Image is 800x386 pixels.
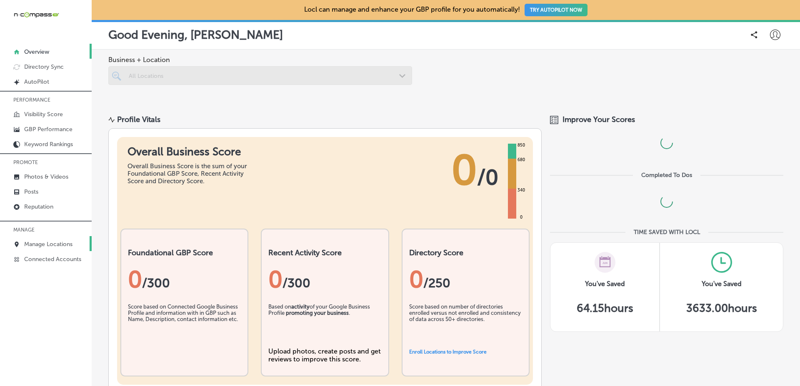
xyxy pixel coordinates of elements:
p: Reputation [24,203,53,210]
b: promoting your business [286,310,349,316]
div: Score based on number of directories enrolled versus not enrolled and consistency of data across ... [409,304,522,345]
div: 0 [268,266,381,293]
span: Business + Location [108,56,412,64]
div: TIME SAVED WITH LOCL [634,229,700,236]
div: Score based on Connected Google Business Profile and information with in GBP such as Name, Descri... [128,304,241,345]
p: GBP Performance [24,126,72,133]
span: / 300 [142,276,170,291]
h2: Foundational GBP Score [128,248,241,257]
h2: Recent Activity Score [268,248,381,257]
h2: Directory Score [409,248,522,257]
p: Connected Accounts [24,256,81,263]
div: Upload photos, create posts and get reviews to improve this score. [268,347,381,363]
p: Posts [24,188,38,195]
div: 0 [518,214,524,221]
p: Visibility Score [24,111,63,118]
div: 0 [128,266,241,293]
span: 0 [451,145,477,195]
img: 660ab0bf-5cc7-4cb8-ba1c-48b5ae0f18e60NCTV_CLogo_TV_Black_-500x88.png [13,11,59,19]
div: 0 [409,266,522,293]
div: Overall Business Score is the sum of your Foundational GBP Score, Recent Activity Score and Direc... [127,162,252,185]
div: 680 [516,157,527,163]
p: Keyword Rankings [24,141,73,148]
div: Completed To Dos [641,172,692,179]
h5: 3633.00 hours [686,302,757,315]
div: 850 [516,142,527,149]
p: Manage Locations [24,241,72,248]
p: Overview [24,48,49,55]
h5: 64.15 hours [577,302,633,315]
p: Good Evening, [PERSON_NAME] [108,28,283,42]
span: / 0 [477,165,498,190]
b: activity [291,304,310,310]
p: AutoPilot [24,78,49,85]
button: TRY AUTOPILOT NOW [525,4,587,16]
span: /300 [282,276,310,291]
div: Based on of your Google Business Profile . [268,304,381,345]
div: 340 [516,187,527,194]
p: Photos & Videos [24,173,68,180]
a: Enroll Locations to Improve Score [409,349,487,355]
h3: You've Saved [702,280,742,288]
h3: You've Saved [585,280,625,288]
div: Profile Vitals [117,115,160,124]
span: Improve Your Scores [562,115,635,124]
p: Directory Sync [24,63,64,70]
h1: Overall Business Score [127,145,252,158]
span: /250 [423,276,450,291]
